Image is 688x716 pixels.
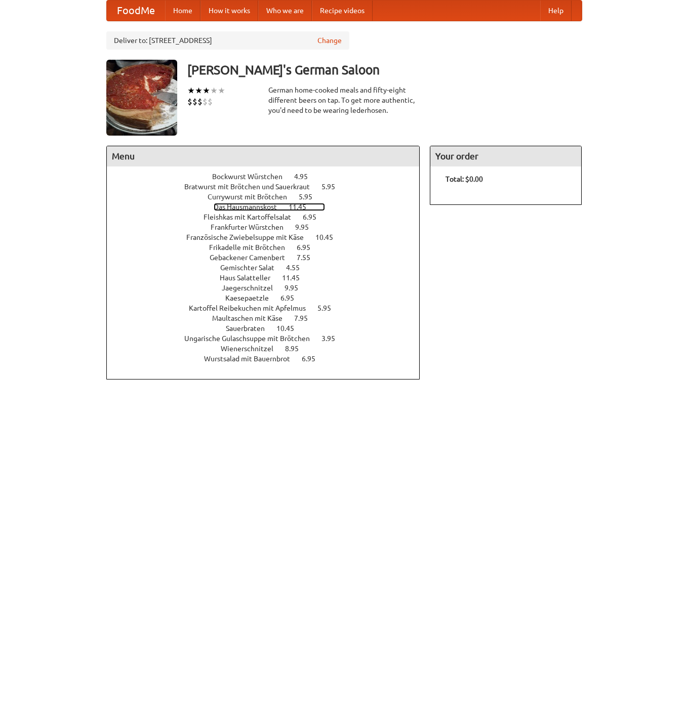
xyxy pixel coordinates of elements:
span: 4.55 [286,264,310,272]
li: $ [197,96,203,107]
div: German home-cooked meals and fifty-eight different beers on tap. To get more authentic, you'd nee... [268,85,420,115]
span: Jaegerschnitzel [222,284,283,292]
span: 6.95 [303,213,327,221]
a: Gebackener Camenbert 7.55 [210,254,329,262]
a: Fleishkas mit Kartoffelsalat 6.95 [204,213,335,221]
a: Bratwurst mit Brötchen und Sauerkraut 5.95 [184,183,354,191]
span: 7.95 [294,314,318,322]
span: Französische Zwiebelsuppe mit Käse [186,233,314,241]
span: Currywurst mit Brötchen [208,193,297,201]
span: Gebackener Camenbert [210,254,295,262]
span: Das Hausmannskost [214,203,287,211]
li: ★ [195,85,203,96]
a: Wienerschnitzel 8.95 [221,345,317,353]
span: Haus Salatteller [220,274,280,282]
span: 9.95 [295,223,319,231]
span: 10.45 [315,233,343,241]
li: ★ [210,85,218,96]
a: Frikadelle mit Brötchen 6.95 [209,243,329,251]
span: 6.95 [302,355,326,363]
a: Das Hausmannskost 11.45 [214,203,325,211]
div: Deliver to: [STREET_ADDRESS] [106,31,349,50]
span: Kaesepaetzle [225,294,279,302]
span: 7.55 [297,254,320,262]
span: Fleishkas mit Kartoffelsalat [204,213,301,221]
a: Frankfurter Würstchen 9.95 [211,223,328,231]
span: 10.45 [276,324,304,332]
li: ★ [218,85,225,96]
span: 6.95 [280,294,304,302]
a: How it works [200,1,258,21]
li: $ [203,96,208,107]
a: Bockwurst Würstchen 4.95 [212,173,327,181]
a: Jaegerschnitzel 9.95 [222,284,317,292]
a: Haus Salatteller 11.45 [220,274,318,282]
span: 6.95 [297,243,320,251]
span: Frikadelle mit Brötchen [209,243,295,251]
span: 8.95 [285,345,309,353]
span: Sauerbraten [226,324,275,332]
a: Maultaschen mit Käse 7.95 [212,314,327,322]
img: angular.jpg [106,60,177,136]
span: Maultaschen mit Käse [212,314,293,322]
a: FoodMe [107,1,165,21]
li: $ [192,96,197,107]
a: Kartoffel Reibekuchen mit Apfelmus 5.95 [189,304,350,312]
b: Total: $0.00 [446,175,483,183]
span: Kartoffel Reibekuchen mit Apfelmus [189,304,316,312]
a: Sauerbraten 10.45 [226,324,313,332]
li: ★ [203,85,210,96]
li: ★ [187,85,195,96]
span: 5.95 [321,183,345,191]
span: Ungarische Gulaschsuppe mit Brötchen [184,334,320,343]
li: $ [187,96,192,107]
a: Who we are [258,1,312,21]
a: Gemischter Salat 4.55 [220,264,318,272]
a: Wurstsalad mit Bauernbrot 6.95 [204,355,334,363]
h4: Menu [107,146,420,166]
span: 5.95 [299,193,322,201]
span: 3.95 [321,334,345,343]
a: Currywurst mit Brötchen 5.95 [208,193,331,201]
span: 5.95 [317,304,341,312]
span: Wienerschnitzel [221,345,284,353]
span: 9.95 [285,284,308,292]
span: Gemischter Salat [220,264,285,272]
h4: Your order [430,146,581,166]
a: Change [317,35,342,46]
a: Home [165,1,200,21]
h3: [PERSON_NAME]'s German Saloon [187,60,582,80]
a: Kaesepaetzle 6.95 [225,294,313,302]
span: 11.45 [282,274,310,282]
span: Frankfurter Würstchen [211,223,294,231]
a: Help [540,1,572,21]
span: 11.45 [289,203,316,211]
span: Bockwurst Würstchen [212,173,293,181]
a: Recipe videos [312,1,373,21]
span: 4.95 [294,173,318,181]
a: Französische Zwiebelsuppe mit Käse 10.45 [186,233,352,241]
span: Wurstsalad mit Bauernbrot [204,355,300,363]
span: Bratwurst mit Brötchen und Sauerkraut [184,183,320,191]
a: Ungarische Gulaschsuppe mit Brötchen 3.95 [184,334,354,343]
li: $ [208,96,213,107]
